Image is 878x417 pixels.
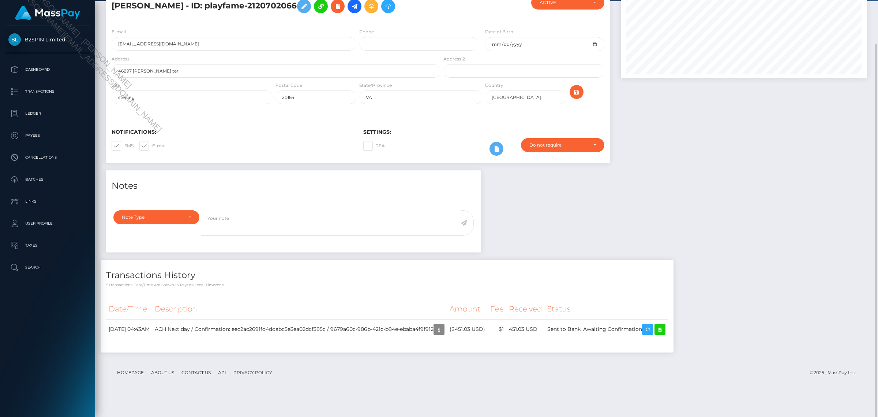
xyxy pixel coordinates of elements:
[447,319,488,339] td: ($451.03 USD)
[112,82,120,89] label: City
[230,367,275,378] a: Privacy Policy
[8,130,87,141] p: Payees
[215,367,229,378] a: API
[488,299,506,319] th: Fee
[114,367,147,378] a: Homepage
[106,299,152,319] th: Date/Time
[5,236,90,255] a: Taxes
[5,170,90,189] a: Batches
[152,319,447,339] td: ACH Next day / Confirmation: eec2ac2691fd4ddabc5e3ea02dcf385c / 9679a60c-986b-421c-b84e-ebaba4f9f912
[112,29,126,35] label: E-mail
[8,174,87,185] p: Batches
[152,299,447,319] th: Description
[113,210,199,224] button: Note Type
[112,56,130,62] label: Address
[8,108,87,119] p: Ledger
[5,214,90,233] a: User Profile
[447,299,488,319] th: Amount
[5,126,90,145] a: Payees
[8,196,87,207] p: Links
[810,369,862,377] div: © 2025 , MassPay Inc.
[506,319,545,339] td: 451.03 USD
[112,129,352,135] h6: Notifications:
[5,36,90,43] span: B2SPIN Limited
[545,319,668,339] td: Sent to Bank, Awaiting Confirmation
[8,218,87,229] p: User Profile
[106,319,152,339] td: [DATE] 04:43AM
[5,148,90,167] a: Cancellations
[363,129,604,135] h6: Settings:
[8,33,21,46] img: B2SPIN Limited
[139,141,166,151] label: E-mail
[106,282,668,288] p: * Transactions date/time are shown in payee's local timezone
[529,142,588,148] div: Do not require
[112,141,134,151] label: SMS
[359,82,392,89] label: State/Province
[488,319,506,339] td: $1
[179,367,214,378] a: Contact Us
[8,240,87,251] p: Taxes
[5,192,90,211] a: Links
[443,56,465,62] label: Address 2
[8,64,87,75] p: Dashboard
[106,269,668,282] h4: Transactions History
[8,86,87,97] p: Transactions
[275,82,302,89] label: Postal Code
[545,299,668,319] th: Status
[485,29,513,35] label: Date of Birth
[363,141,385,151] label: 2FA
[506,299,545,319] th: Received
[5,82,90,101] a: Transactions
[521,138,604,152] button: Do not require
[485,82,503,89] label: Country
[5,258,90,277] a: Search
[5,60,90,79] a: Dashboard
[8,262,87,273] p: Search
[112,180,476,192] h4: Notes
[148,367,177,378] a: About Us
[15,6,80,20] img: MassPay Logo
[8,152,87,163] p: Cancellations
[5,104,90,123] a: Ledger
[122,214,183,220] div: Note Type
[359,29,374,35] label: Phone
